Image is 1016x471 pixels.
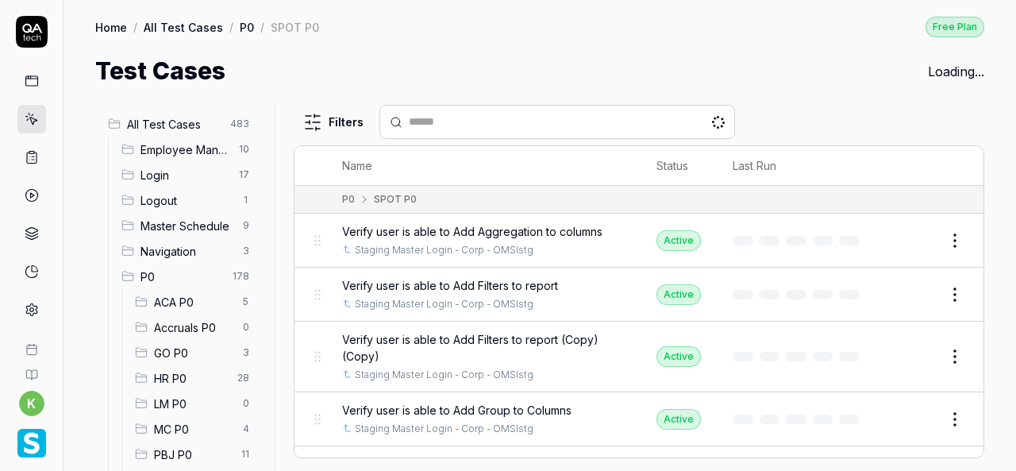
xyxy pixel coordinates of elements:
[115,213,262,238] div: Drag to reorderMaster Schedule9
[19,391,44,416] button: k
[154,294,233,311] span: ACA P0
[154,446,232,463] span: PBJ P0
[717,146,882,186] th: Last Run
[6,356,56,381] a: Documentation
[641,146,717,186] th: Status
[355,368,533,382] a: Staging Master Login - Corp - OMSIstg
[656,409,701,430] div: Active
[237,216,256,235] span: 9
[342,192,355,207] div: P0
[129,340,262,365] div: Drag to reorderGO P03
[129,442,262,467] div: Drag to reorderPBJ P011
[129,391,262,416] div: Drag to reorderLM P00
[926,16,984,37] a: Free Plan
[140,192,233,209] span: Logout
[237,241,256,261] span: 3
[140,141,229,158] span: Employee Management
[95,53,225,89] h1: Test Cases
[233,140,256,159] span: 10
[17,429,46,457] img: Smartlinx Logo
[154,396,233,412] span: LM P0
[326,146,641,186] th: Name
[115,238,262,264] div: Drag to reorderNavigation3
[237,343,256,362] span: 3
[342,402,571,419] span: Verify user is able to Add Group to Columns
[140,218,233,234] span: Master Schedule
[154,421,233,438] span: MC P0
[240,19,254,35] a: P0
[294,392,983,446] tr: Verify user is able to Add Group to ColumnsStaging Master Login - Corp - OMSIstgActive
[6,330,56,356] a: Book a call with us
[140,167,229,183] span: Login
[355,422,533,436] a: Staging Master Login - Corp - OMSIstg
[226,267,256,286] span: 178
[656,284,701,305] div: Active
[231,369,256,388] span: 28
[342,223,602,240] span: Verify user is able to Add Aggregation to columns
[95,19,127,35] a: Home
[294,268,983,322] tr: Verify user is able to Add Filters to reportStaging Master Login - Corp - OMSIstgActive
[260,19,264,35] div: /
[355,297,533,311] a: Staging Master Login - Corp - OMSIstg
[127,116,221,133] span: All Test Cases
[154,319,233,336] span: Accruals P0
[224,114,256,133] span: 483
[229,19,233,35] div: /
[355,243,533,257] a: Staging Master Login - Corp - OMSIstg
[115,264,262,289] div: Drag to reorderP0178
[342,277,558,294] span: Verify user is able to Add Filters to report
[129,315,262,340] div: Drag to reorderAccruals P00
[129,365,262,391] div: Drag to reorderHR P028
[342,331,625,365] span: Verify user is able to Add Filters to report (Copy) (Copy)
[294,214,983,268] tr: Verify user is able to Add Aggregation to columnsStaging Master Login - Corp - OMSIstgActive
[144,19,223,35] a: All Test Cases
[237,191,256,210] span: 1
[237,419,256,438] span: 4
[237,394,256,413] span: 0
[928,62,984,81] div: Loading...
[154,370,228,387] span: HR P0
[133,19,137,35] div: /
[271,19,319,35] div: SPOT P0
[115,162,262,187] div: Drag to reorderLogin17
[374,192,417,207] div: SPOT P0
[656,230,701,251] div: Active
[129,289,262,315] div: Drag to reorderACA P05
[237,318,256,337] span: 0
[129,416,262,442] div: Drag to reorderMC P04
[233,165,256,184] span: 17
[656,346,701,367] div: Active
[926,17,984,37] div: Free Plan
[140,243,233,260] span: Navigation
[115,187,262,213] div: Drag to reorderLogout1
[237,292,256,311] span: 5
[154,345,233,361] span: GO P0
[140,268,223,285] span: P0
[294,322,983,392] tr: Verify user is able to Add Filters to report (Copy) (Copy)Staging Master Login - Corp - OMSIstgAc...
[235,445,256,464] span: 11
[115,137,262,162] div: Drag to reorderEmployee Management10
[6,416,56,461] button: Smartlinx Logo
[294,106,373,138] button: Filters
